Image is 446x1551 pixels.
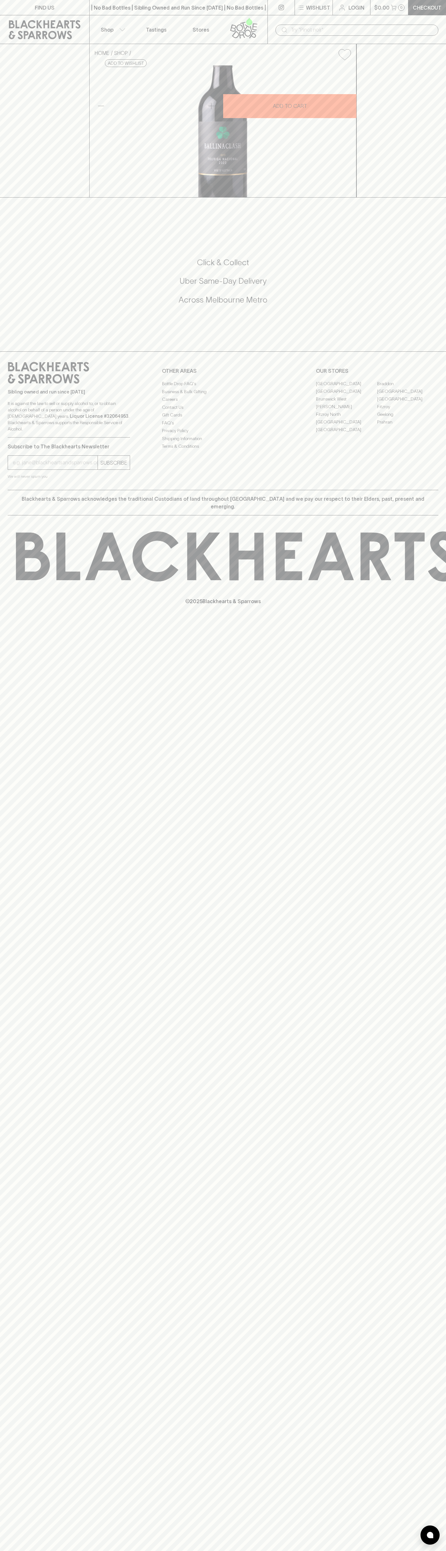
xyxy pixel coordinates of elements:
a: Gift Cards [162,411,284,419]
p: Stores [193,26,209,34]
p: $0.00 [374,4,390,11]
button: Shop [90,15,134,44]
a: Braddon [377,380,438,387]
h5: Click & Collect [8,257,438,268]
a: Brunswick West [316,395,377,403]
p: Checkout [413,4,442,11]
p: OTHER AREAS [162,367,284,375]
strong: Liquor License #32064953 [70,414,128,419]
a: SHOP [114,50,128,56]
a: HOME [95,50,109,56]
a: [GEOGRAPHIC_DATA] [316,418,377,426]
a: [GEOGRAPHIC_DATA] [316,380,377,387]
img: 41447.png [90,65,356,197]
a: Fitzroy [377,403,438,410]
h5: Across Melbourne Metro [8,295,438,305]
p: Subscribe to The Blackhearts Newsletter [8,443,130,450]
a: Fitzroy North [316,410,377,418]
p: Wishlist [306,4,330,11]
p: Shop [101,26,113,34]
button: Add to wishlist [105,59,147,67]
a: [PERSON_NAME] [316,403,377,410]
a: Stores [179,15,223,44]
div: Call to action block [8,232,438,339]
input: e.g. jane@blackheartsandsparrows.com.au [13,458,98,468]
a: [GEOGRAPHIC_DATA] [377,395,438,403]
a: Tastings [134,15,179,44]
a: Geelong [377,410,438,418]
p: Login [348,4,364,11]
a: Contact Us [162,403,284,411]
p: Sibling owned and run since [DATE] [8,389,130,395]
button: Add to wishlist [336,47,354,63]
button: SUBSCRIBE [98,456,130,469]
button: ADD TO CART [223,94,356,118]
p: OUR STORES [316,367,438,375]
a: Bottle Drop FAQ's [162,380,284,388]
p: ADD TO CART [273,102,307,110]
input: Try "Pinot noir" [291,25,433,35]
a: [GEOGRAPHIC_DATA] [316,426,377,433]
h5: Uber Same-Day Delivery [8,276,438,286]
p: Blackhearts & Sparrows acknowledges the traditional Custodians of land throughout [GEOGRAPHIC_DAT... [12,495,434,510]
p: Tastings [146,26,166,34]
a: FAQ's [162,419,284,427]
p: It is against the law to sell or supply alcohol to, or to obtain alcohol on behalf of a person un... [8,400,130,432]
a: Prahran [377,418,438,426]
a: Business & Bulk Gifting [162,388,284,395]
p: We will never spam you [8,473,130,480]
a: Terms & Conditions [162,443,284,450]
a: [GEOGRAPHIC_DATA] [377,387,438,395]
a: Shipping Information [162,435,284,442]
a: [GEOGRAPHIC_DATA] [316,387,377,395]
a: Privacy Policy [162,427,284,435]
p: 0 [400,6,403,9]
a: Careers [162,396,284,403]
p: FIND US [35,4,55,11]
p: SUBSCRIBE [100,459,127,467]
img: bubble-icon [427,1532,433,1538]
